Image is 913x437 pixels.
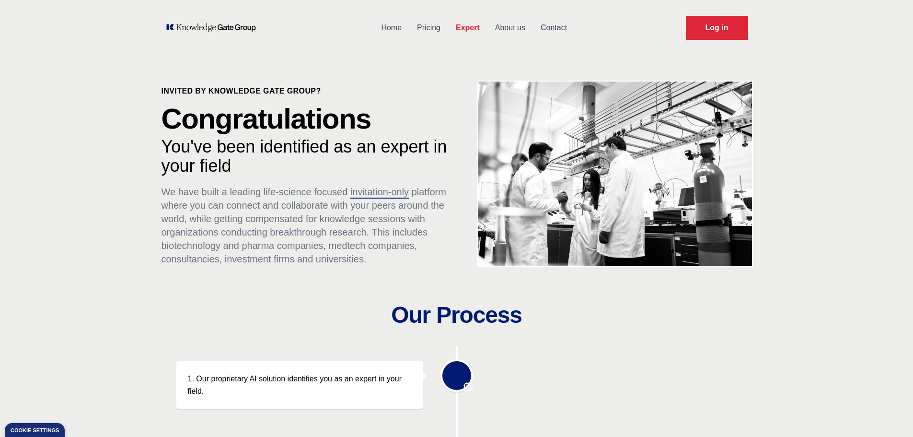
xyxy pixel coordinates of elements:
div: Cookie settings [11,428,59,433]
a: Expert [448,15,487,40]
a: Pricing [409,15,448,40]
p: 1. Our proprietary AI solution identifies you as an expert in your field. [188,373,412,397]
span: invitation-only [350,187,409,197]
img: KOL management, KEE, Therapy area experts [478,82,752,266]
a: Request Demo [686,16,748,40]
a: KOL Knowledge Platform: Talk to Key External Experts (KEE) [165,23,263,33]
a: Contact [533,15,575,40]
p: You've been identified as an expert in your field [162,137,459,176]
iframe: Chat Widget [865,391,913,437]
p: We have built a leading life-science focused platform where you can connect and collaborate with ... [162,185,459,266]
p: Congratulations [162,105,459,133]
a: About us [487,15,533,40]
a: Home [373,15,409,40]
p: Invited by Knowledge Gate Group? [162,85,459,97]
